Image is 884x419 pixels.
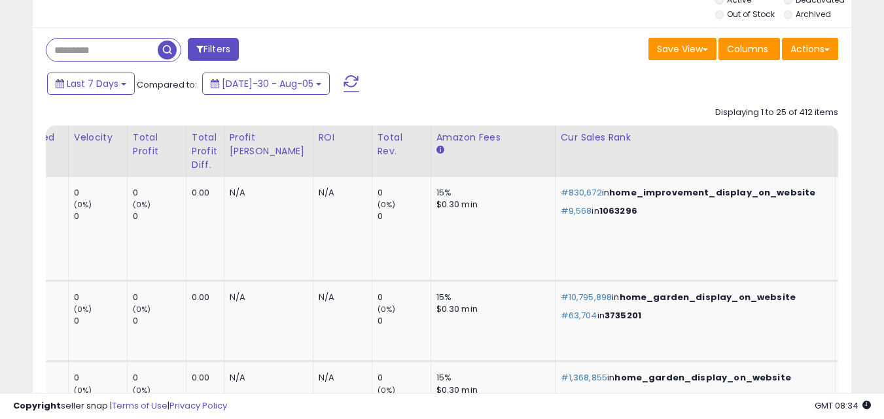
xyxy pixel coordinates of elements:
div: Total Profit Diff. [192,131,219,172]
a: Privacy Policy [169,399,227,412]
div: 0 [74,187,127,199]
small: (0%) [378,304,396,314]
div: N/A [319,187,362,199]
div: N/A [230,292,303,303]
div: 0 [378,292,431,303]
span: 1063296 [599,205,637,217]
div: 0 [378,372,431,384]
div: 0 [378,210,431,222]
button: Filters [188,38,239,61]
label: Out of Stock [727,8,775,20]
div: 0.00 [192,292,214,303]
button: Last 7 Days [47,73,135,95]
div: 15% [436,187,545,199]
div: 0 [133,292,186,303]
button: [DATE]-30 - Aug-05 [202,73,330,95]
p: in [561,205,825,217]
button: Columns [718,38,780,60]
div: 0 [378,315,431,327]
small: (0%) [74,304,92,314]
small: (0%) [133,304,151,314]
div: Amazon Fees [436,131,550,144]
p: in [561,310,825,322]
span: #9,568 [561,205,592,217]
a: Terms of Use [112,399,168,412]
div: 0 [74,372,127,384]
div: Velocity [74,131,122,144]
span: #63,704 [561,309,597,322]
div: Total Profit [133,131,181,158]
div: Total Rev. [378,131,425,158]
label: Archived [796,8,831,20]
div: 0 [133,187,186,199]
div: Ordered Items [15,131,63,158]
div: 0 [74,292,127,303]
div: N/A [230,187,303,199]
div: N/A [319,372,362,384]
div: $0.30 min [436,303,545,315]
button: Actions [782,38,838,60]
div: Cur Sales Rank [561,131,830,144]
p: in [561,292,825,303]
button: Save View [648,38,716,60]
span: Compared to: [137,78,197,91]
small: (0%) [378,199,396,210]
div: 15% [436,372,545,384]
span: #10,795,898 [561,291,612,303]
strong: Copyright [13,399,61,412]
span: home_garden_display_on_website [614,371,791,384]
span: home_garden_display_on_website [620,291,796,303]
p: in [561,372,825,384]
small: (0%) [133,199,151,210]
span: Columns [727,42,768,56]
div: 0 [378,187,431,199]
span: home_improvement_display_on_website [609,186,815,199]
small: Amazon Fees. [436,144,444,156]
span: #1,368,855 [561,371,608,384]
small: (0%) [74,199,92,210]
div: 0 [133,372,186,384]
div: N/A [319,292,362,303]
div: 0 [74,210,127,222]
div: $0.30 min [436,199,545,210]
div: seller snap | | [13,400,227,412]
div: 15% [436,292,545,303]
div: ROI [319,131,366,144]
div: N/A [230,372,303,384]
div: 0.00 [192,187,214,199]
span: [DATE]-30 - Aug-05 [222,77,313,90]
div: 0 [133,315,186,327]
p: in [561,187,825,199]
span: #830,672 [561,186,602,199]
span: 3735201 [605,309,641,322]
div: 0.00 [192,372,214,384]
span: 2025-08-13 08:34 GMT [815,399,871,412]
div: Profit [PERSON_NAME] [230,131,308,158]
div: 0 [133,210,186,222]
div: 0 [74,315,127,327]
div: Displaying 1 to 25 of 412 items [715,107,838,119]
span: Last 7 Days [67,77,118,90]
